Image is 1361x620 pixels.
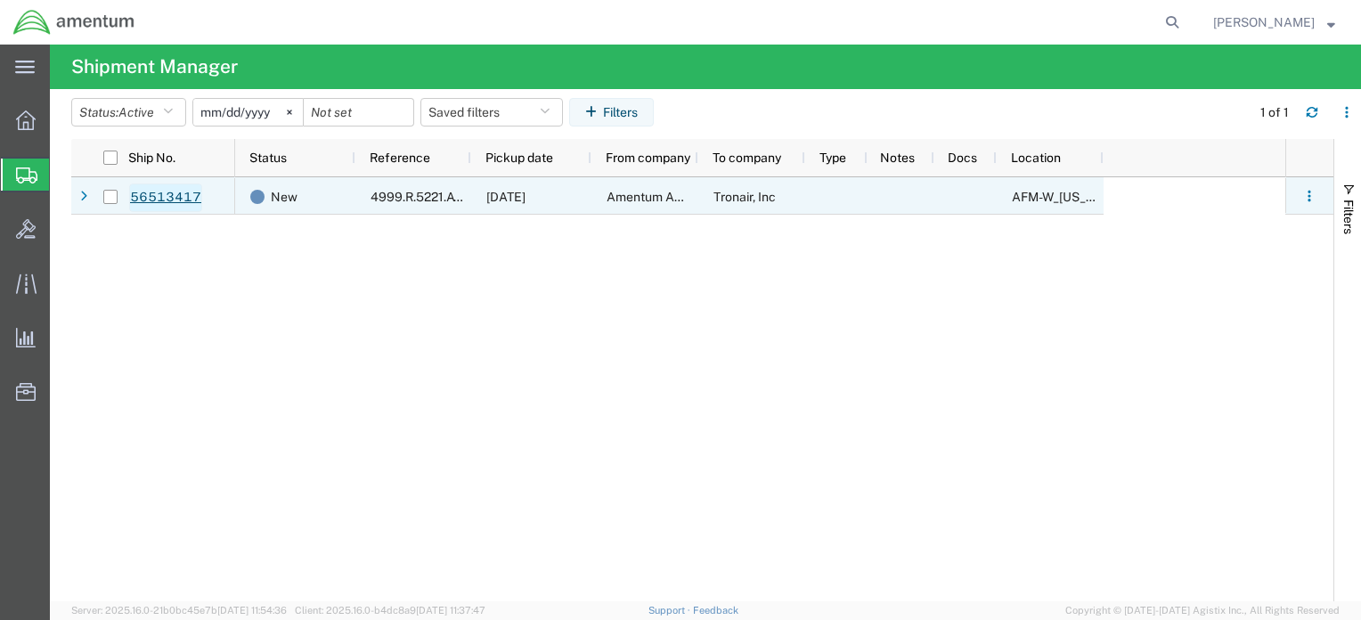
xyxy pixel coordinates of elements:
[118,105,154,119] span: Active
[1011,151,1061,165] span: Location
[948,151,977,165] span: Docs
[693,605,738,616] a: Feedback
[1260,103,1292,122] div: 1 of 1
[420,98,563,126] button: Saved filters
[129,184,202,212] a: 56513417
[271,178,297,216] span: New
[1341,200,1356,234] span: Filters
[1213,12,1315,32] span: James Spear
[71,45,238,89] h4: Shipment Manager
[606,151,690,165] span: From company
[128,151,175,165] span: Ship No.
[295,605,485,616] span: Client: 2025.16.0-b4dc8a9
[880,151,915,165] span: Notes
[71,98,186,126] button: Status:Active
[71,605,287,616] span: Server: 2025.16.0-21b0bc45e7b
[607,190,778,204] span: Amentum AFM-W Alaska
[1065,603,1340,618] span: Copyright © [DATE]-[DATE] Agistix Inc., All Rights Reserved
[819,151,846,165] span: Type
[713,190,776,204] span: Tronair, Inc
[648,605,693,616] a: Support
[1212,12,1336,33] button: [PERSON_NAME]
[569,98,654,126] button: Filters
[1012,190,1127,204] span: AFM-W_Alaska
[12,9,135,36] img: logo
[304,99,413,126] input: Not set
[217,605,287,616] span: [DATE] 11:54:36
[193,99,303,126] input: Not set
[485,151,553,165] span: Pickup date
[713,151,781,165] span: To company
[370,151,430,165] span: Reference
[416,605,485,616] span: [DATE] 11:37:47
[249,151,287,165] span: Status
[486,190,526,204] span: 08/15/2025
[371,190,564,204] span: 4999.R.5221.AW.AM.OF.YWKM.00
